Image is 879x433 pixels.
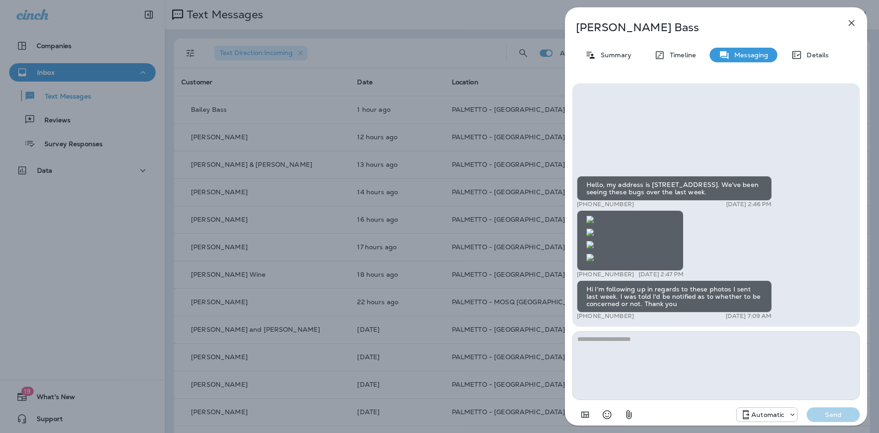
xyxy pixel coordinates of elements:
p: Messaging [730,51,768,59]
p: [PERSON_NAME] Bass [576,21,826,34]
img: twilio-download [586,254,594,261]
button: Select an emoji [598,406,616,424]
p: [PHONE_NUMBER] [577,201,634,208]
p: [PHONE_NUMBER] [577,271,634,278]
p: [DATE] 2:47 PM [639,271,684,278]
p: [DATE] 7:09 AM [726,312,772,320]
img: twilio-download [586,216,594,223]
img: twilio-download [586,229,594,236]
p: [PHONE_NUMBER] [577,312,634,320]
div: Hi I'm following up in regards to these photos I sent last week. I was told I'd be notified as to... [577,280,772,312]
p: [DATE] 2:46 PM [726,201,772,208]
p: Automatic [751,411,784,418]
div: Hello, my address is [STREET_ADDRESS]. We've been seeing these bugs over the last week. [577,176,772,201]
p: Summary [596,51,631,59]
p: Details [802,51,829,59]
button: Add in a premade template [576,406,594,424]
p: Timeline [665,51,696,59]
img: twilio-download [586,241,594,248]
